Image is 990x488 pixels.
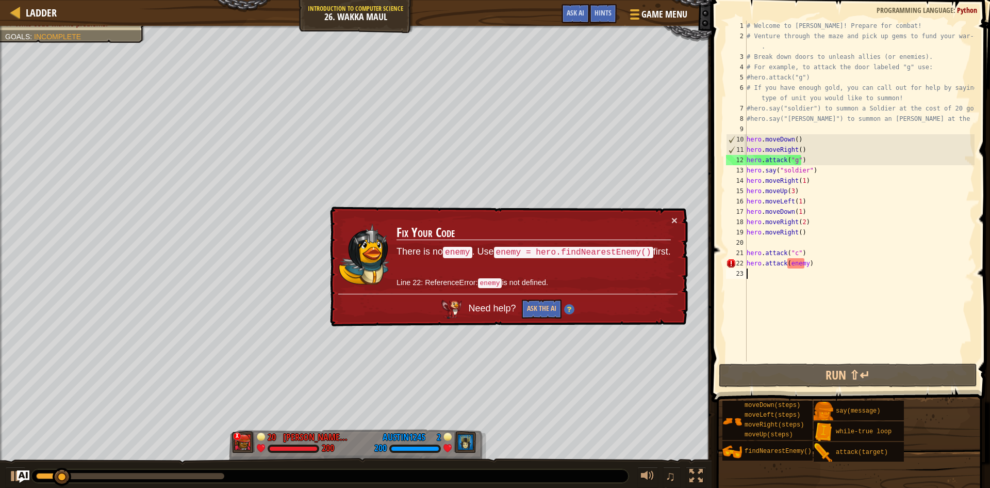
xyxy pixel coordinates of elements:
[726,176,747,186] div: 14
[562,4,589,23] button: Ask AI
[727,134,747,145] div: 10
[26,6,57,20] span: Ladder
[726,248,747,258] div: 21
[726,258,747,269] div: 22
[441,300,462,319] img: AI
[665,468,675,484] span: ♫
[722,412,742,431] img: portrait.png
[726,165,747,176] div: 13
[397,226,671,240] h3: Fix Your Code
[663,467,681,488] button: ♫
[726,62,747,72] div: 4
[567,8,584,18] span: Ask AI
[726,207,747,217] div: 17
[443,247,472,258] code: enemy
[745,402,800,409] span: moveDown(steps)
[836,428,892,435] span: while-true loop
[232,431,255,453] img: thang_avatar_frame.png
[745,421,804,429] span: moveRight(steps)
[431,431,441,440] div: 2
[726,124,747,134] div: 9
[5,467,26,488] button: Ctrl + P: Play
[283,431,350,444] div: [PERSON_NAME] N
[814,402,833,421] img: portrait.png
[745,412,800,419] span: moveLeft(steps)
[322,444,334,453] div: 200
[233,432,241,440] div: x
[726,72,747,83] div: 5
[726,217,747,227] div: 18
[719,364,977,387] button: Run ⇧↵
[726,114,747,124] div: 8
[836,407,880,415] span: say(message)
[726,196,747,207] div: 16
[21,6,57,20] a: Ladder
[5,33,30,41] span: Goals
[637,467,658,488] button: Adjust volume
[641,8,687,21] span: Game Menu
[957,5,977,15] span: Python
[339,224,390,286] img: duck_usara.png
[726,227,747,238] div: 19
[30,33,34,41] span: :
[727,145,747,155] div: 11
[814,422,833,442] img: portrait.png
[726,155,747,165] div: 12
[877,5,953,15] span: Programming language
[726,269,747,279] div: 23
[454,431,476,453] img: thang_avatar_frame.png
[34,33,81,41] span: Incomplete
[397,245,671,259] p: There is no . Use first.
[726,103,747,114] div: 7
[468,304,518,314] span: Need help?
[726,186,747,196] div: 15
[383,431,425,444] div: Austin1245
[671,215,678,226] button: ×
[814,443,833,463] img: portrait.png
[686,467,706,488] button: Toggle fullscreen
[17,470,29,483] button: Ask AI
[595,8,612,18] span: Hints
[268,431,278,440] div: 20
[622,4,694,28] button: Game Menu
[953,5,957,15] span: :
[374,444,387,453] div: 200
[726,21,747,31] div: 1
[522,300,562,319] button: Ask the AI
[745,431,793,438] span: moveUp(steps)
[726,83,747,103] div: 6
[494,247,653,258] code: enemy = hero.findNearestEnemy()
[722,442,742,462] img: portrait.png
[726,31,747,52] div: 2
[478,278,502,288] code: enemy
[726,238,747,248] div: 20
[564,304,574,314] img: Hint
[745,448,812,455] span: findNearestEnemy()
[726,52,747,62] div: 3
[397,277,671,289] p: Line 22: ReferenceError: is not defined.
[836,449,888,456] span: attack(target)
